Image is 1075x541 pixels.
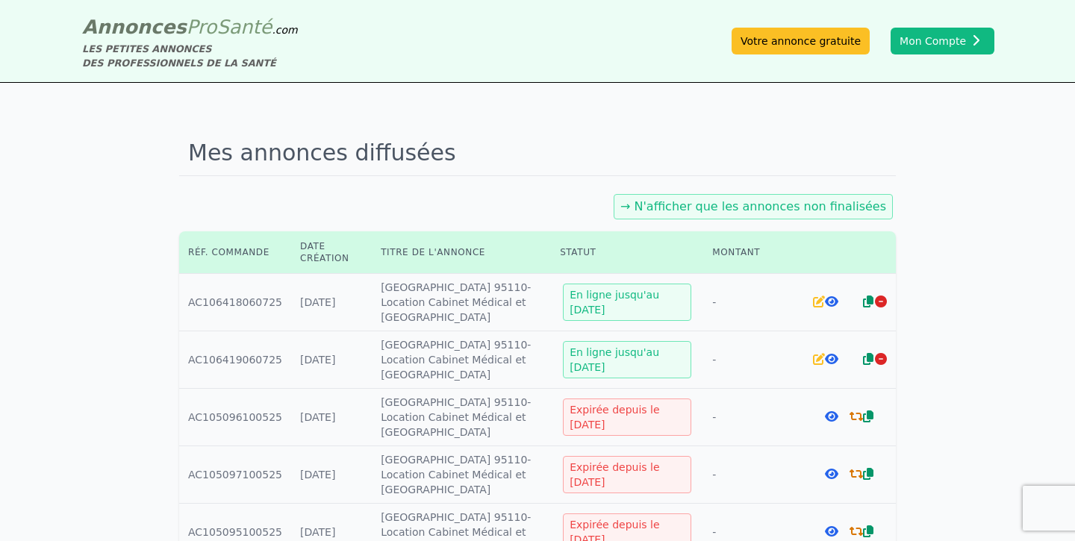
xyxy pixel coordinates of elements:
div: En ligne jusqu'au [DATE] [563,284,691,321]
i: Voir l'annonce [825,410,838,422]
th: Date création [291,231,372,274]
div: Expirée depuis le [DATE] [563,398,691,436]
i: Renouveler la commande [850,410,863,422]
span: Pro [187,16,217,38]
td: [DATE] [291,446,372,504]
td: [DATE] [291,274,372,331]
td: [GEOGRAPHIC_DATA] 95110-Location Cabinet Médical et [GEOGRAPHIC_DATA] [372,446,551,504]
td: AC106419060725 [179,331,291,389]
i: Renouveler la commande [850,468,863,480]
td: [GEOGRAPHIC_DATA] 95110-Location Cabinet Médical et [GEOGRAPHIC_DATA] [372,274,551,331]
th: Montant [703,231,803,274]
i: Dupliquer l'annonce [863,410,873,422]
td: AC106418060725 [179,274,291,331]
a: Votre annonce gratuite [732,28,870,54]
td: [DATE] [291,331,372,389]
h1: Mes annonces diffusées [179,131,896,176]
button: Mon Compte [891,28,994,54]
td: - [703,331,803,389]
span: Santé [216,16,272,38]
i: Voir l'annonce [825,295,838,307]
i: Voir l'annonce [825,353,838,365]
div: Expirée depuis le [DATE] [563,456,691,493]
div: En ligne jusqu'au [DATE] [563,341,691,378]
a: → N'afficher que les annonces non finalisées [620,199,886,213]
span: Annonces [82,16,187,38]
span: .com [272,24,297,36]
th: Réf. commande [179,231,291,274]
td: [GEOGRAPHIC_DATA] 95110-Location Cabinet Médical et [GEOGRAPHIC_DATA] [372,389,551,446]
i: Dupliquer l'annonce [863,353,873,365]
i: Editer l'annonce [813,295,825,307]
div: LES PETITES ANNONCES DES PROFESSIONNELS DE LA SANTÉ [82,42,298,70]
i: Arrêter la diffusion de l'annonce [875,295,887,307]
td: [DATE] [291,389,372,446]
td: - [703,274,803,331]
i: Editer l'annonce [813,353,825,365]
th: Titre de l'annonce [372,231,551,274]
i: Dupliquer l'annonce [863,295,873,307]
a: AnnoncesProSanté.com [82,16,298,38]
th: Statut [551,231,703,274]
i: Dupliquer l'annonce [863,468,873,480]
td: AC105096100525 [179,389,291,446]
i: Voir l'annonce [825,525,838,537]
td: - [703,389,803,446]
i: Dupliquer l'annonce [863,525,873,537]
td: AC105097100525 [179,446,291,504]
i: Voir l'annonce [825,468,838,480]
i: Renouveler la commande [850,525,863,537]
i: Arrêter la diffusion de l'annonce [875,353,887,365]
td: [GEOGRAPHIC_DATA] 95110-Location Cabinet Médical et [GEOGRAPHIC_DATA] [372,331,551,389]
td: - [703,446,803,504]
